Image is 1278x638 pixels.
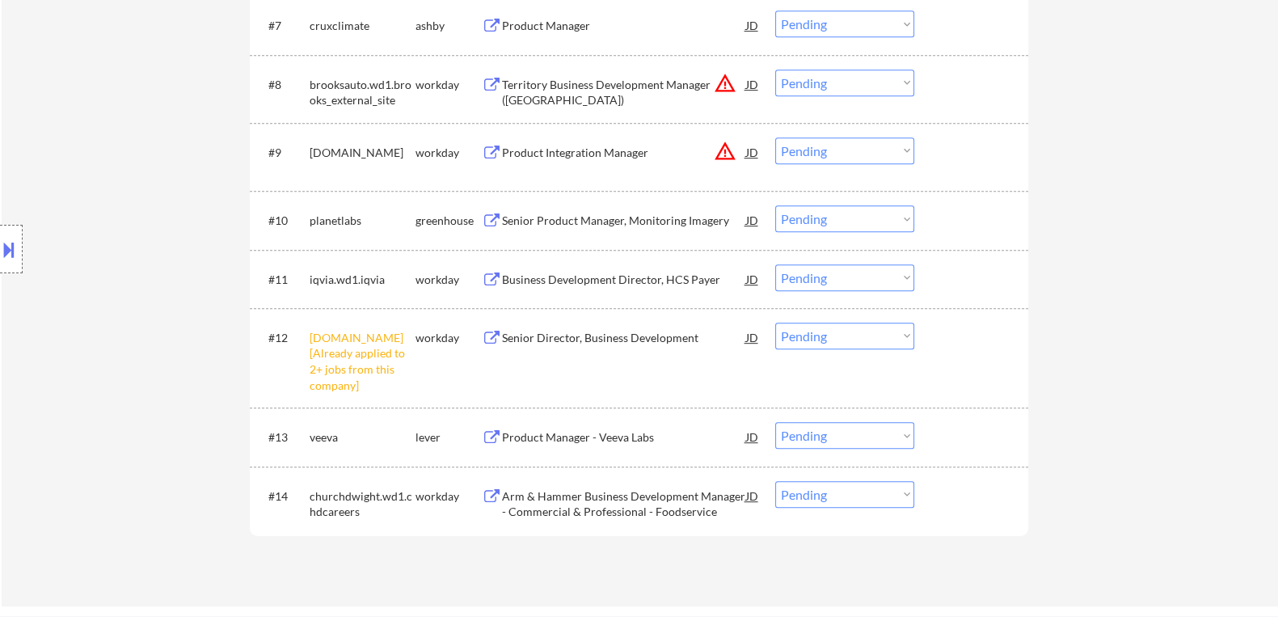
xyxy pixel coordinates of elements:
div: JD [744,205,760,234]
div: cruxclimate [309,18,415,34]
div: Product Integration Manager [501,145,745,161]
div: Business Development Director, HCS Payer [501,272,745,288]
button: warning_amber [713,72,736,95]
button: warning_amber [713,140,736,163]
div: JD [744,422,760,451]
div: #8 [268,77,296,93]
div: #13 [268,429,296,446]
div: workday [415,488,481,505]
div: JD [744,70,760,99]
div: lever [415,429,481,446]
div: Territory Business Development Manager ([GEOGRAPHIC_DATA]) [501,77,745,108]
div: Product Manager - Veeva Labs [501,429,745,446]
div: workday [415,145,481,161]
div: greenhouse [415,213,481,229]
div: JD [744,11,760,40]
div: workday [415,330,481,346]
div: Senior Director, Business Development [501,330,745,346]
div: [DOMAIN_NAME] [Already applied to 2+ jobs from this company] [309,330,415,393]
div: iqvia.wd1.iqvia [309,272,415,288]
div: [DOMAIN_NAME] [309,145,415,161]
div: JD [744,264,760,294]
div: #7 [268,18,296,34]
div: veeva [309,429,415,446]
div: JD [744,323,760,352]
div: JD [744,137,760,167]
div: workday [415,272,481,288]
div: planetlabs [309,213,415,229]
div: brooksauto.wd1.brooks_external_site [309,77,415,108]
div: Product Manager [501,18,745,34]
div: Arm & Hammer Business Development Manager - Commercial & Professional - Foodservice [501,488,745,520]
div: workday [415,77,481,93]
div: JD [744,481,760,510]
div: churchdwight.wd1.chdcareers [309,488,415,520]
div: ashby [415,18,481,34]
div: Senior Product Manager, Monitoring Imagery [501,213,745,229]
div: #14 [268,488,296,505]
